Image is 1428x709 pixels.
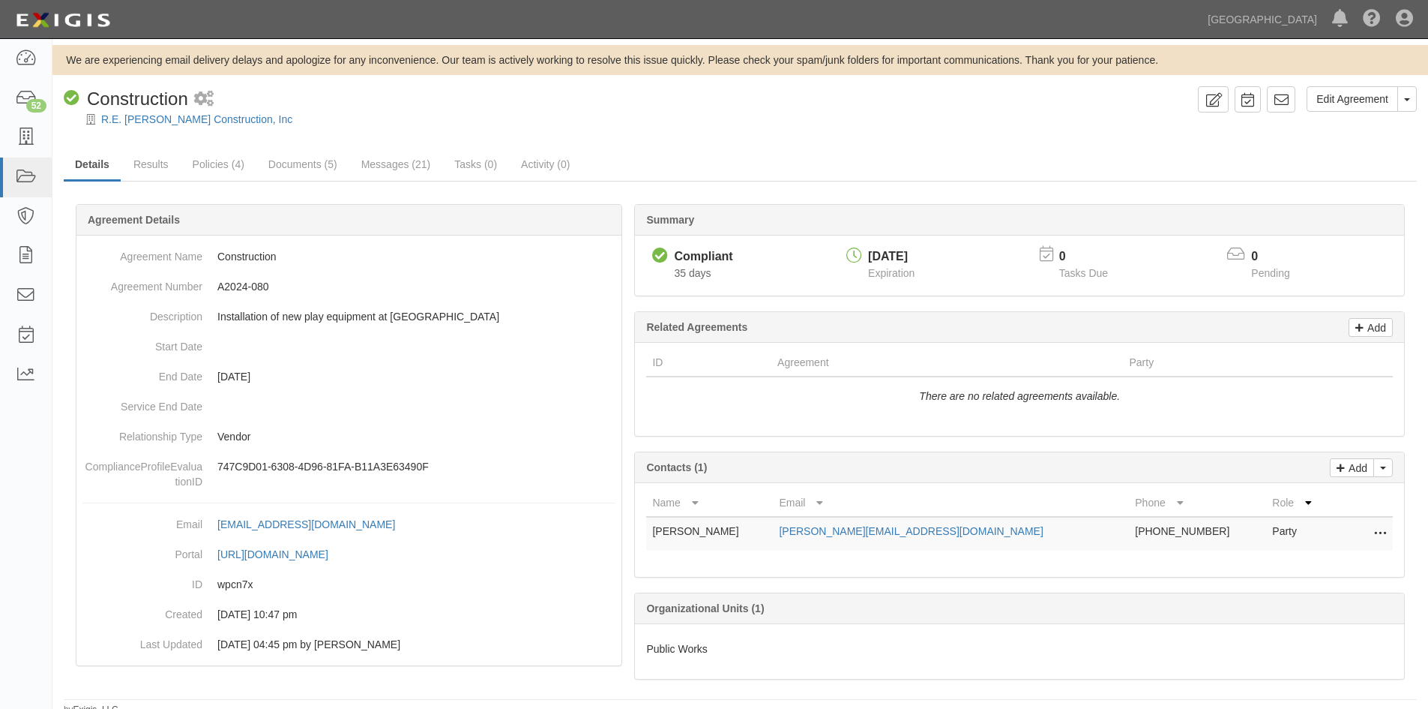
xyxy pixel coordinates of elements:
[646,321,747,333] b: Related Agreements
[674,248,732,266] div: Compliant
[217,517,395,532] div: [EMAIL_ADDRESS][DOMAIN_NAME]
[64,91,79,107] i: Compliant
[1059,267,1108,279] span: Tasks Due
[646,461,707,473] b: Contacts (1)
[217,309,615,324] p: Installation of new play equipment at [GEOGRAPHIC_DATA]
[52,53,1428,68] div: We are experiencing email delivery delays and apologize for any inconvenience. Our team is active...
[443,149,508,179] a: Tasks (0)
[773,489,1129,517] th: Email
[1251,267,1289,279] span: Pending
[1307,86,1398,112] a: Edit Agreement
[11,7,115,34] img: logo-5460c22ac91f19d4615b14bd174203de0afe785f0fc80cf4dbbc73dc1793850b.png
[82,272,202,294] dt: Agreement Number
[82,599,615,629] dd: [DATE] 10:47 pm
[217,518,412,530] a: [EMAIL_ADDRESS][DOMAIN_NAME]
[82,242,615,272] dd: Construction
[82,452,202,489] dt: ComplianceProfileEvaluationID
[101,113,292,125] a: R.E. [PERSON_NAME] Construction, Inc
[646,349,771,377] th: ID
[82,422,202,444] dt: Relationship Type
[646,643,707,655] span: Public Works
[82,272,615,302] dd: A2024-080
[652,248,668,264] i: Compliant
[26,99,46,113] div: 52
[194,92,214,107] i: 2 scheduled workflows
[257,149,349,179] a: Documents (5)
[82,362,202,384] dt: End Date
[646,214,694,226] b: Summary
[771,349,1123,377] th: Agreement
[82,242,202,264] dt: Agreement Name
[1251,248,1308,266] p: 0
[779,525,1043,537] a: [PERSON_NAME][EMAIL_ADDRESS][DOMAIN_NAME]
[868,248,915,266] div: [DATE]
[82,569,202,592] dt: ID
[181,149,256,179] a: Policies (4)
[1266,517,1333,551] td: Party
[674,267,711,279] span: Since 07/11/2025
[1059,248,1127,266] p: 0
[1129,517,1266,551] td: [PHONE_NUMBER]
[82,392,202,414] dt: Service End Date
[82,362,615,392] dd: [DATE]
[82,509,202,532] dt: Email
[82,569,615,599] dd: wpcn7x
[88,214,180,226] b: Agreement Details
[1200,5,1325,35] a: [GEOGRAPHIC_DATA]
[1123,349,1326,377] th: Party
[64,86,188,112] div: Construction
[82,539,202,562] dt: Portal
[510,149,581,179] a: Activity (0)
[868,267,915,279] span: Expiration
[646,517,773,551] td: [PERSON_NAME]
[217,459,615,474] p: 747C9D01-6308-4D96-81FA-B11A3E63490F
[82,422,615,452] dd: Vendor
[1129,489,1266,517] th: Phone
[1345,459,1367,476] p: Add
[1330,458,1374,477] a: Add
[646,602,764,614] b: Organizational Units (1)
[82,629,202,652] dt: Last Updated
[82,599,202,622] dt: Created
[64,149,121,182] a: Details
[1364,319,1386,336] p: Add
[82,332,202,354] dt: Start Date
[646,489,773,517] th: Name
[350,149,442,179] a: Messages (21)
[1349,318,1393,337] a: Add
[1363,11,1381,29] i: Help Center - Complianz
[919,390,1120,402] i: There are no related agreements available.
[82,302,202,324] dt: Description
[1266,489,1333,517] th: Role
[217,548,345,560] a: [URL][DOMAIN_NAME]
[82,629,615,659] dd: [DATE] 04:45 pm by [PERSON_NAME]
[87,89,188,109] span: Construction
[122,149,180,179] a: Results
